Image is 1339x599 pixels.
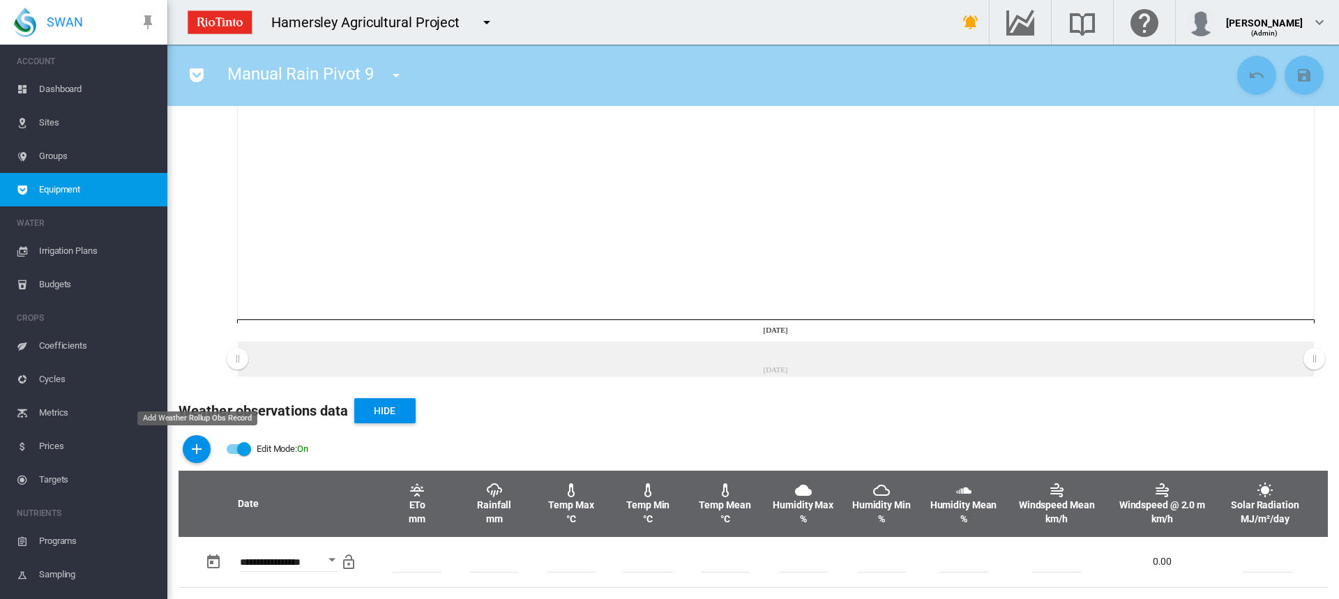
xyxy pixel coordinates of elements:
[477,499,511,513] div: Rainfall
[1251,29,1278,37] span: (Admin)
[271,13,472,32] div: Hamersley Agricultural Project
[873,482,890,499] md-icon: icon-cloud-outline
[225,342,250,377] g: Zoom chart using cursor arrows
[800,513,807,526] div: %
[1151,513,1174,526] div: km/h
[486,482,503,499] md-icon: icon-weather-pouring
[39,139,156,173] span: Groups
[39,558,156,591] span: Sampling
[930,499,997,513] div: Humidity Mean
[640,482,656,499] md-icon: icon-thermometer
[1248,67,1265,84] md-icon: icon-undo
[39,463,156,496] span: Targets
[409,513,425,526] div: mm
[39,268,156,301] span: Budgets
[955,482,972,499] md-icon: icon-soundcloud
[1128,14,1161,31] md-icon: Click here for help
[39,173,156,206] span: Equipment
[297,443,308,454] span: On
[1153,482,1170,499] md-icon: icon-weather-windy
[240,557,338,571] input: Enter Date
[1231,499,1299,513] div: Solar Radiation
[1285,56,1324,95] button: Save Changes
[1226,10,1303,24] div: [PERSON_NAME]
[1019,499,1095,513] div: Windspeed Mean
[957,8,985,36] button: icon-bell-ring
[478,14,495,31] md-icon: icon-menu-down
[548,499,593,513] div: Temp Max
[188,67,205,84] md-icon: icon-pocket
[1296,67,1312,84] md-icon: icon-content-save
[773,499,833,513] div: Humidity Max
[183,61,211,89] button: icon-pocket
[795,482,812,499] md-icon: icon-cloud
[39,363,156,396] span: Cycles
[39,329,156,363] span: Coefficients
[382,61,410,89] button: icon-menu-down
[39,430,156,463] span: Prices
[1045,513,1068,526] div: km/h
[1311,14,1328,31] md-icon: icon-chevron-down
[47,13,83,31] span: SWAN
[14,8,36,37] img: SWAN-Landscape-Logo-Colour-drop.png
[563,482,580,499] md-icon: icon-thermometer
[39,234,156,268] span: Irrigation Plans
[1106,537,1218,588] td: 0.00
[1004,14,1037,31] md-icon: Go to the Data Hub
[237,342,1314,377] rect: Zoom chart using cursor arrows
[319,547,345,573] button: Open calendar
[699,499,750,513] div: Temp Mean
[764,326,788,334] tspan: [DATE]
[409,482,425,499] md-icon: icon-weather-sunset-up
[1119,499,1205,513] div: Windspeed @ 2.0 m
[643,513,653,526] div: °C
[354,398,416,423] button: Hide
[566,513,576,526] div: °C
[960,513,967,526] div: %
[17,502,156,524] span: NUTRIENTS
[852,499,911,513] div: Humidity Min
[179,402,349,419] b: Weather observations data
[388,67,404,84] md-icon: icon-menu-down
[182,5,257,40] img: ZPXdBAAAAAElFTkSuQmCC
[39,106,156,139] span: Sites
[137,411,257,425] md-tooltip: Add Weather Rollup Obs Record
[473,8,501,36] button: icon-menu-down
[257,439,308,459] div: Edit Mode:
[1237,56,1276,95] button: Cancel Changes
[340,554,357,570] md-icon: Locking this row will prevent custom changes being overwritten by future data imports
[17,212,156,234] span: WATER
[226,439,308,460] md-switch: Edit Mode: Off
[1066,14,1099,31] md-icon: Search the knowledge base
[720,513,730,526] div: °C
[183,435,211,463] button: Add Weather Rollup Obs Record
[1187,8,1215,36] img: profile.jpg
[1257,482,1273,499] md-icon: icon-white-balance-sunny
[17,307,156,329] span: CROPS
[39,73,156,106] span: Dashboard
[1302,342,1326,377] g: Zoom chart using cursor arrows
[1241,513,1289,526] div: MJ/m²/day
[39,524,156,558] span: Programs
[409,499,426,513] div: ETo
[199,548,227,576] button: md-calendar
[962,14,979,31] md-icon: icon-bell-ring
[717,482,734,499] md-icon: icon-thermometer
[39,396,156,430] span: Metrics
[486,513,503,526] div: mm
[227,64,374,84] span: Manual Rain Pivot 9
[179,471,318,537] th: Date
[188,441,205,457] md-icon: icon-plus
[1048,482,1065,499] md-icon: icon-weather-windy
[17,50,156,73] span: ACCOUNT
[626,499,669,513] div: Temp Min
[139,14,156,31] md-icon: icon-pin
[878,513,885,526] div: %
